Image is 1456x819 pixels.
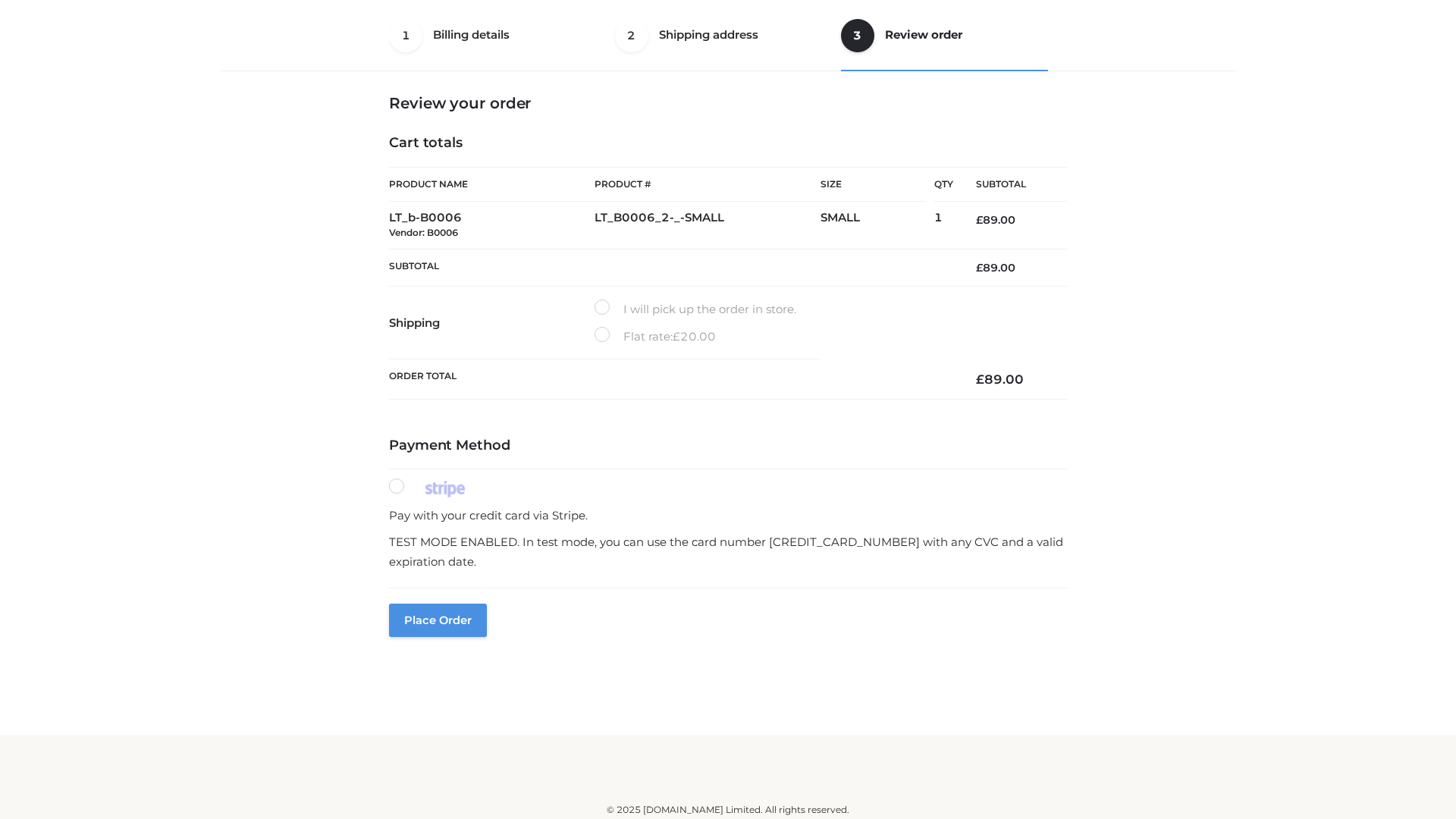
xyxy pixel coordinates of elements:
th: Order Total [389,359,953,400]
span: £ [976,213,983,227]
h4: Cart totals [389,135,1067,152]
th: Product # [595,167,821,202]
th: Subtotal [953,168,1067,202]
h3: Review your order [389,94,1067,112]
td: 1 [934,202,953,249]
td: LT_B0006_2-_-SMALL [595,202,821,249]
td: SMALL [821,202,934,249]
label: Flat rate: [595,327,716,347]
th: Shipping [389,287,595,359]
bdi: 89.00 [976,261,1015,275]
bdi: 89.00 [976,213,1015,227]
th: Qty [934,167,953,202]
span: £ [976,372,984,387]
div: © 2025 [DOMAIN_NAME] Limited. All rights reserved. [225,802,1231,817]
button: Place order [389,604,487,637]
bdi: 89.00 [976,372,1024,387]
bdi: 20.00 [673,329,716,344]
small: Vendor: B0006 [389,227,458,238]
p: Pay with your credit card via Stripe. [389,506,1067,526]
p: TEST MODE ENABLED. In test mode, you can use the card number [CREDIT_CARD_NUMBER] with any CVC an... [389,532,1067,571]
th: Subtotal [389,249,953,286]
label: I will pick up the order in store. [595,300,796,319]
span: £ [976,261,983,275]
h4: Payment Method [389,438,1067,454]
th: Size [821,168,927,202]
th: Product Name [389,167,595,202]
span: £ [673,329,680,344]
td: LT_b-B0006 [389,202,595,249]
